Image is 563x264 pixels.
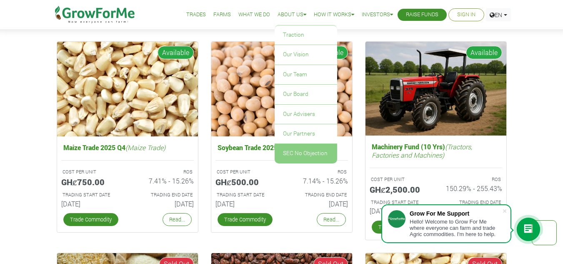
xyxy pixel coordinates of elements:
[442,184,502,192] h6: 150.29% - 255.43%
[410,219,502,237] div: Hello! Welcome to Grow For Me where everyone can farm and trade Agric commodities. I'm here to help.
[457,10,475,19] a: Sign In
[63,168,120,176] p: COST PER UNIT
[443,199,501,206] p: Estimated Trading End Date
[370,141,502,161] h5: Machinery Fund (10 Yrs)
[289,168,347,176] p: ROS
[217,191,274,199] p: Estimated Trading Start Date
[372,142,472,159] i: (Tractors, Factories and Machines)
[275,25,337,45] a: Traction
[134,200,194,208] h6: [DATE]
[238,10,270,19] a: What We Do
[288,200,348,208] h6: [DATE]
[275,144,337,163] a: SEC No Objection
[57,42,198,136] img: growforme image
[163,213,192,226] a: Read...
[213,10,231,19] a: Farms
[443,176,501,183] p: ROS
[275,85,337,104] a: Our Board
[466,46,502,59] span: Available
[125,143,165,152] i: (Maize Trade)
[61,177,121,187] h5: GHȼ750.00
[275,45,337,64] a: Our Vision
[371,199,428,206] p: Estimated Trading Start Date
[61,141,194,153] h5: Maize Trade 2025 Q4
[370,184,430,194] h5: GHȼ2,500.00
[362,10,393,19] a: Investors
[218,213,273,226] a: Trade Commodity
[289,191,347,199] p: Estimated Trading End Date
[135,191,193,199] p: Estimated Trading End Date
[372,221,427,234] a: Trade Commodity
[217,168,274,176] p: COST PER UNIT
[158,46,194,59] span: Available
[278,10,306,19] a: About Us
[371,176,428,183] p: COST PER UNIT
[63,191,120,199] p: Estimated Trading Start Date
[406,10,438,19] a: Raise Funds
[314,10,354,19] a: How it Works
[288,177,348,185] h6: 7.14% - 15.26%
[61,200,121,208] h6: [DATE]
[410,210,502,217] div: Grow For Me Support
[134,177,194,185] h6: 7.41% - 15.26%
[370,207,430,215] h6: [DATE]
[63,213,118,226] a: Trade Commodity
[317,213,346,226] a: Read...
[275,105,337,124] a: Our Advisers
[365,42,506,136] img: growforme image
[211,42,352,136] img: growforme image
[215,200,275,208] h6: [DATE]
[186,10,206,19] a: Trades
[275,65,337,84] a: Our Team
[215,141,348,153] h5: Soybean Trade 2025 Q4
[215,177,275,187] h5: GHȼ500.00
[135,168,193,176] p: ROS
[486,8,511,21] a: EN
[275,124,337,143] a: Our Partners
